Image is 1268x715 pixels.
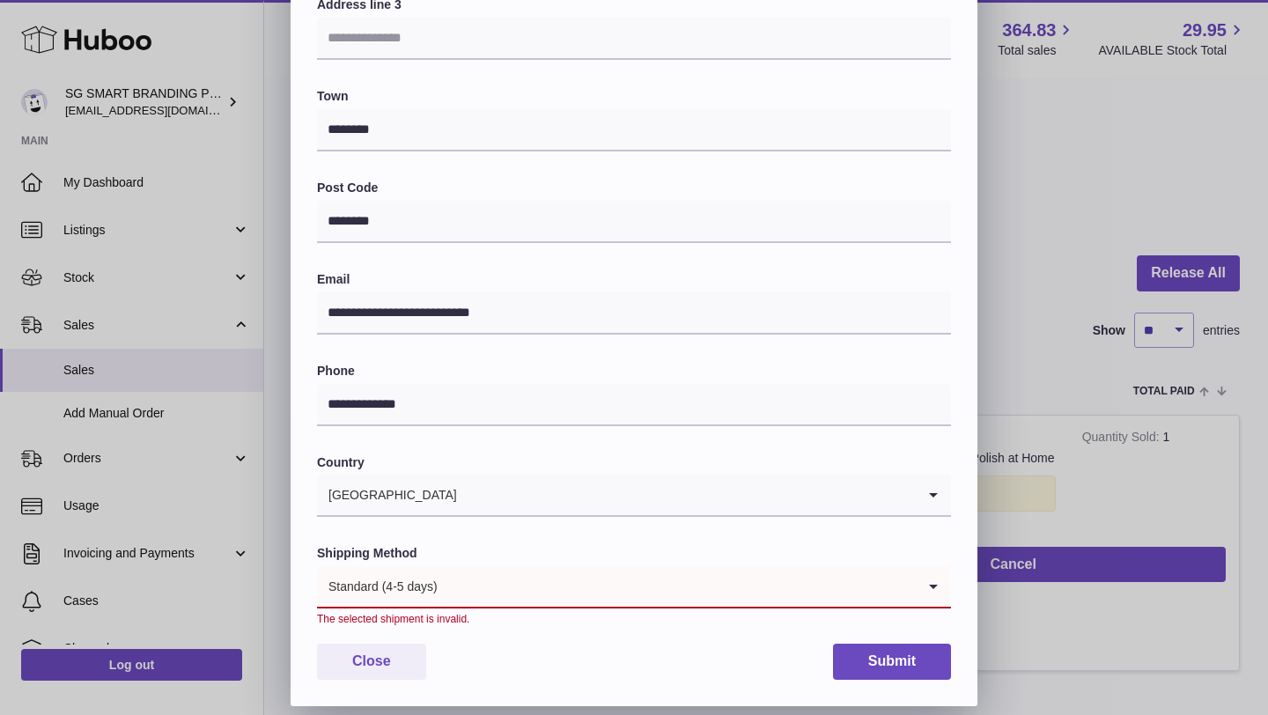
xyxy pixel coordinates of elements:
[833,644,951,680] button: Submit
[317,475,951,517] div: Search for option
[317,612,951,626] div: The selected shipment is invalid.
[317,566,951,608] div: Search for option
[317,454,951,471] label: Country
[317,475,458,515] span: [GEOGRAPHIC_DATA]
[317,180,951,196] label: Post Code
[317,363,951,380] label: Phone
[317,644,426,680] button: Close
[317,88,951,105] label: Town
[439,566,916,607] input: Search for option
[317,271,951,288] label: Email
[317,566,439,607] span: Standard (4-5 days)
[317,545,951,562] label: Shipping Method
[458,475,916,515] input: Search for option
